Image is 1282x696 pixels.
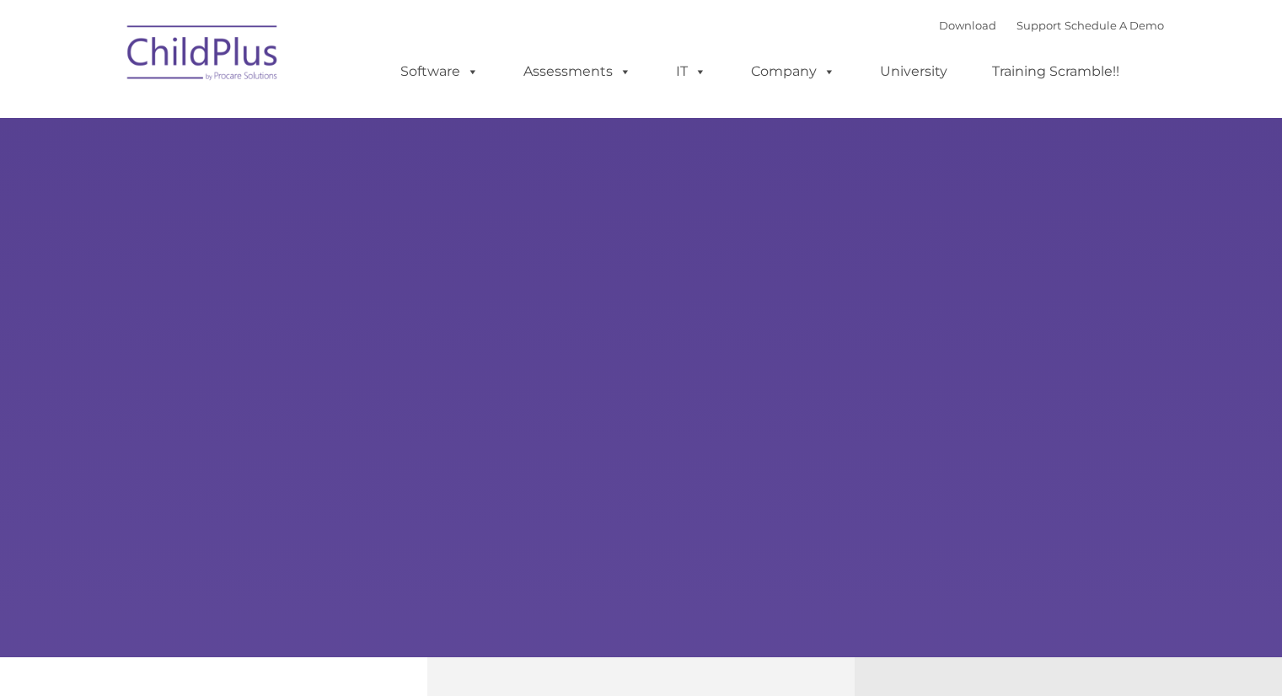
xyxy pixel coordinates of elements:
img: ChildPlus by Procare Solutions [119,13,287,98]
font: | [939,19,1164,32]
a: Schedule A Demo [1065,19,1164,32]
a: Assessments [507,55,648,88]
a: University [863,55,964,88]
a: Company [734,55,852,88]
a: Training Scramble!! [975,55,1136,88]
a: Software [384,55,496,88]
a: Download [939,19,996,32]
a: IT [659,55,723,88]
a: Support [1016,19,1061,32]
